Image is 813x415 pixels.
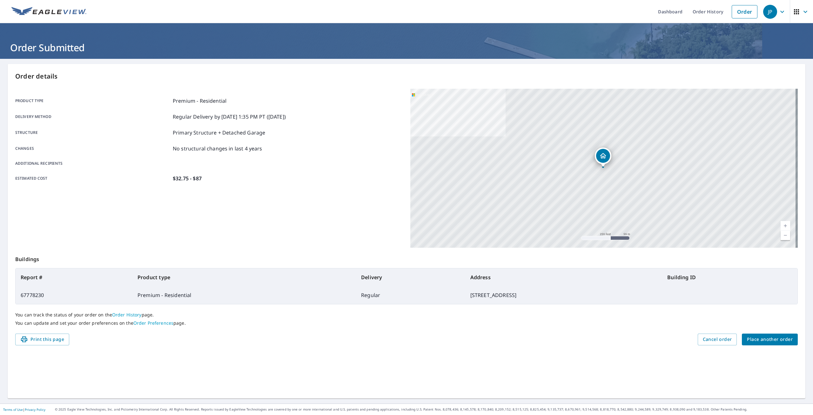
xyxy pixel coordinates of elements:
[698,334,737,345] button: Cancel order
[173,175,202,182] p: $32.75 - $87
[15,334,69,345] button: Print this page
[595,148,611,167] div: Dropped pin, building 1, Residential property, 13040 Saratoga Ln N Champlin, MN 55316
[465,286,662,304] td: [STREET_ADDRESS]
[356,286,465,304] td: Regular
[55,407,810,412] p: © 2025 Eagle View Technologies, Inc. and Pictometry International Corp. All Rights Reserved. Repo...
[25,407,45,412] a: Privacy Policy
[662,268,797,286] th: Building ID
[732,5,757,18] a: Order
[356,268,465,286] th: Delivery
[112,312,142,318] a: Order History
[8,41,805,54] h1: Order Submitted
[781,221,790,231] a: Current Level 17, Zoom In
[15,113,170,121] p: Delivery method
[173,145,262,152] p: No structural changes in last 4 years
[16,268,132,286] th: Report #
[465,268,662,286] th: Address
[15,248,798,268] p: Buildings
[3,407,23,412] a: Terms of Use
[11,7,86,17] img: EV Logo
[763,5,777,19] div: JP
[132,268,356,286] th: Product type
[15,320,798,326] p: You can update and set your order preferences on the page.
[15,161,170,166] p: Additional recipients
[703,335,732,343] span: Cancel order
[747,335,793,343] span: Place another order
[742,334,798,345] button: Place another order
[15,145,170,152] p: Changes
[173,97,226,105] p: Premium - Residential
[3,408,45,412] p: |
[132,286,356,304] td: Premium - Residential
[16,286,132,304] td: 67778230
[781,231,790,240] a: Current Level 17, Zoom Out
[15,97,170,105] p: Product type
[173,129,265,136] p: Primary Structure + Detached Garage
[15,312,798,318] p: You can track the status of your order on the page.
[15,175,170,182] p: Estimated cost
[20,335,64,343] span: Print this page
[133,320,173,326] a: Order Preferences
[15,72,798,81] p: Order details
[173,113,286,121] p: Regular Delivery by [DATE] 1:35 PM PT ([DATE])
[15,129,170,136] p: Structure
